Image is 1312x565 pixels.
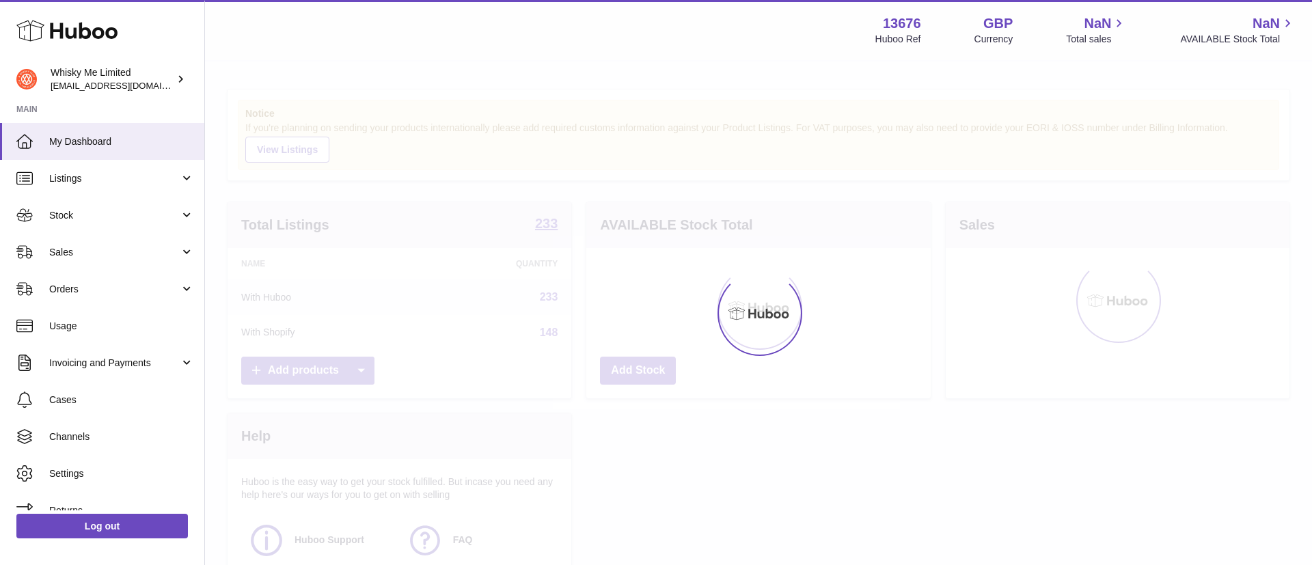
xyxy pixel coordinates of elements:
span: Cases [49,394,194,406]
div: Currency [974,33,1013,46]
a: NaN AVAILABLE Stock Total [1180,14,1296,46]
a: NaN Total sales [1066,14,1127,46]
span: [EMAIL_ADDRESS][DOMAIN_NAME] [51,80,201,91]
span: Total sales [1066,33,1127,46]
span: Listings [49,172,180,185]
span: My Dashboard [49,135,194,148]
div: Huboo Ref [875,33,921,46]
strong: 13676 [883,14,921,33]
span: Usage [49,320,194,333]
img: internalAdmin-13676@internal.huboo.com [16,69,37,89]
span: Invoicing and Payments [49,357,180,370]
span: Orders [49,283,180,296]
strong: GBP [983,14,1013,33]
span: Returns [49,504,194,517]
span: AVAILABLE Stock Total [1180,33,1296,46]
span: NaN [1084,14,1111,33]
span: Sales [49,246,180,259]
div: Whisky Me Limited [51,66,174,92]
span: Channels [49,430,194,443]
span: Stock [49,209,180,222]
span: NaN [1253,14,1280,33]
span: Settings [49,467,194,480]
a: Log out [16,514,188,538]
